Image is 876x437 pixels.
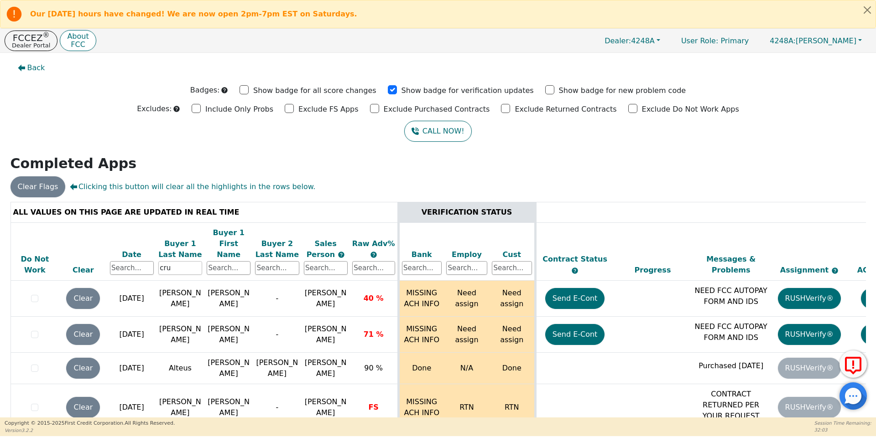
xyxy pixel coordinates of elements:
[67,33,89,40] p: About
[156,353,204,384] td: Alteus
[770,36,796,45] span: 4248A:
[398,317,444,353] td: MISSING ACH INFO
[61,265,105,276] div: Clear
[207,261,250,275] input: Search...
[446,261,487,275] input: Search...
[12,42,50,48] p: Dealer Portal
[398,384,444,431] td: MISSING ACH INFO
[255,238,299,260] div: Buyer 2 Last Name
[515,104,616,115] p: Exclude Returned Contracts
[778,324,841,345] button: RUSHVerify®
[253,281,301,317] td: -
[814,427,871,433] p: 32:03
[137,103,172,114] p: Excludes:
[304,261,348,275] input: Search...
[158,261,202,275] input: Search...
[10,155,137,171] strong: Completed Apps
[307,239,338,259] span: Sales Person
[253,384,301,431] td: -
[156,281,204,317] td: [PERSON_NAME]
[364,330,384,339] span: 71 %
[5,31,57,51] a: FCCEZ®Dealer Portal
[298,104,359,115] p: Exclude FS Apps
[694,360,768,371] p: Purchased [DATE]
[60,30,96,51] button: AboutFCC
[780,266,831,274] span: Assignment
[839,350,867,378] button: Report Error to FCC
[204,317,253,353] td: [PERSON_NAME]
[305,288,347,308] span: [PERSON_NAME]
[13,207,395,218] div: ALL VALUES ON THIS PAGE ARE UPDATED IN REAL TIME
[398,353,444,384] td: Done
[352,239,395,248] span: Raw Adv%
[814,420,871,427] p: Session Time Remaining:
[207,227,250,260] div: Buyer 1 First Name
[156,384,204,431] td: [PERSON_NAME]
[158,238,202,260] div: Buyer 1 Last Name
[125,420,175,426] span: All Rights Reserved.
[108,281,156,317] td: [DATE]
[156,317,204,353] td: [PERSON_NAME]
[444,281,490,317] td: Need assign
[398,281,444,317] td: MISSING ACH INFO
[778,288,841,309] button: RUSHVerify®
[43,31,50,39] sup: ®
[70,181,315,192] span: Clicking this button will clear all the highlights in the rows below.
[402,207,532,218] div: VERIFICATION STATUS
[253,353,301,384] td: [PERSON_NAME]
[605,36,631,45] span: Dealer:
[542,255,607,263] span: Contract Status
[253,85,376,96] p: Show badge for all score changes
[605,36,655,45] span: 4248A
[5,420,175,427] p: Copyright © 2015- 2025 First Credit Corporation.
[352,261,395,275] input: Search...
[694,285,768,307] p: NEED FCC AUTOPAY FORM AND IDS
[10,176,66,197] button: Clear Flags
[5,427,175,434] p: Version 3.2.2
[492,261,532,275] input: Search...
[66,358,100,379] button: Clear
[384,104,490,115] p: Exclude Purchased Contracts
[253,317,301,353] td: -
[760,34,871,48] button: 4248A:[PERSON_NAME]
[616,265,690,276] div: Progress
[368,403,378,411] span: FS
[859,0,876,19] button: Close alert
[672,32,758,50] a: User Role: Primary
[694,389,768,422] p: CONTRACT RETURNED PER YOUR REQUEST
[255,261,299,275] input: Search...
[30,10,357,18] b: Our [DATE] hours have changed! We are now open 2pm-7pm EST on Saturdays.
[108,317,156,353] td: [DATE]
[444,384,490,431] td: RTN
[66,397,100,418] button: Clear
[204,281,253,317] td: [PERSON_NAME]
[490,384,535,431] td: RTN
[642,104,739,115] p: Exclude Do Not Work Apps
[67,41,89,48] p: FCC
[694,254,768,276] div: Messages & Problems
[595,34,670,48] button: Dealer:4248A
[401,85,534,96] p: Show badge for verification updates
[108,384,156,431] td: [DATE]
[13,254,57,276] div: Do Not Work
[66,324,100,345] button: Clear
[444,353,490,384] td: N/A
[559,85,686,96] p: Show badge for new problem code
[27,62,45,73] span: Back
[545,288,605,309] button: Send E-Cont
[204,353,253,384] td: [PERSON_NAME]
[672,32,758,50] p: Primary
[770,36,856,45] span: [PERSON_NAME]
[66,288,100,309] button: Clear
[402,249,442,260] div: Bank
[204,384,253,431] td: [PERSON_NAME]
[110,261,154,275] input: Search...
[10,57,52,78] button: Back
[12,33,50,42] p: FCCEZ
[492,249,532,260] div: Cust
[364,364,383,372] span: 90 %
[490,281,535,317] td: Need assign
